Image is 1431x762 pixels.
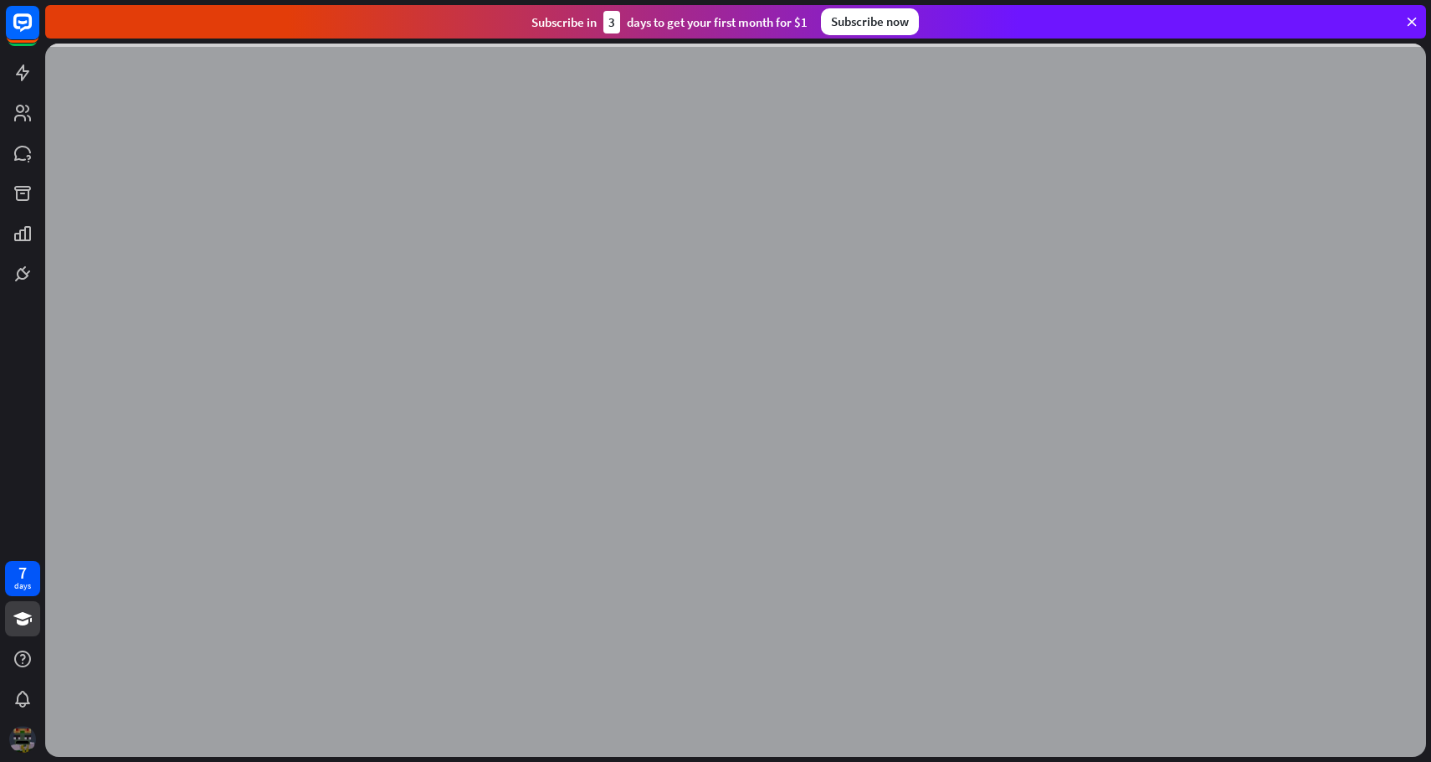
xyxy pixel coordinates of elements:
[14,580,31,592] div: days
[18,565,27,580] div: 7
[603,11,620,33] div: 3
[531,11,808,33] div: Subscribe in days to get your first month for $1
[821,8,919,35] div: Subscribe now
[5,561,40,596] a: 7 days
